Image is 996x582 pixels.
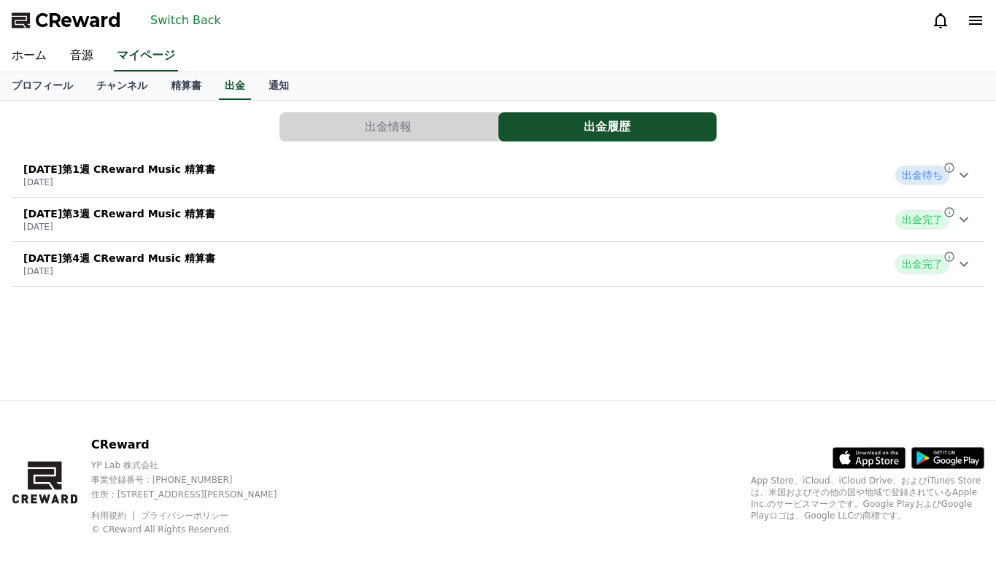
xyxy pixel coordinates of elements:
[35,9,121,32] span: CReward
[12,198,984,242] button: [DATE]第3週 CReward Music 精算書 [DATE] 出金完了
[159,72,213,100] a: 精算書
[23,176,215,188] p: [DATE]
[91,459,302,471] p: YP Lab 株式会社
[279,112,498,141] button: 出金情報
[895,255,949,273] span: 出金完了
[751,475,984,521] p: App Store、iCloud、iCloud Drive、およびiTunes Storeは、米国およびその他の国や地域で登録されているApple Inc.のサービスマークです。Google P...
[91,511,137,521] a: 利用規約
[895,210,949,229] span: 出金完了
[498,112,717,141] button: 出金履歴
[58,41,105,71] a: 音源
[12,242,984,287] button: [DATE]第4週 CReward Music 精算書 [DATE] 出金完了
[23,221,215,233] p: [DATE]
[91,489,302,500] p: 住所 : [STREET_ADDRESS][PERSON_NAME]
[12,153,984,198] button: [DATE]第1週 CReward Music 精算書 [DATE] 出金待ち
[257,72,301,100] a: 通知
[12,9,121,32] a: CReward
[85,72,159,100] a: チャンネル
[91,474,302,486] p: 事業登録番号 : [PHONE_NUMBER]
[23,265,215,277] p: [DATE]
[23,162,215,176] p: [DATE]第1週 CReward Music 精算書
[23,251,215,265] p: [DATE]第4週 CReward Music 精算書
[895,166,949,185] span: 出金待ち
[144,9,227,32] button: Switch Back
[91,436,302,454] p: CReward
[114,41,178,71] a: マイページ
[141,511,228,521] a: プライバシーポリシー
[219,72,251,100] a: 出金
[23,206,215,221] p: [DATE]第3週 CReward Music 精算書
[91,524,302,535] p: © CReward All Rights Reserved.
